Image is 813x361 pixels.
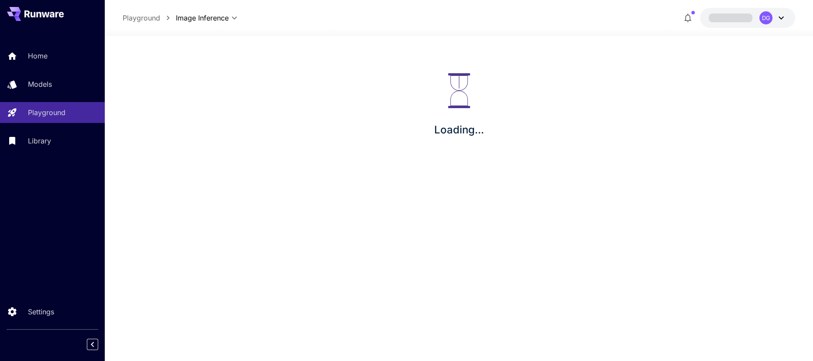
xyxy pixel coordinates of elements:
[759,11,772,24] div: DG
[28,136,51,146] p: Library
[93,337,105,352] div: Collapse sidebar
[176,13,229,23] span: Image Inference
[28,107,65,118] p: Playground
[123,13,160,23] a: Playground
[28,79,52,89] p: Models
[123,13,176,23] nav: breadcrumb
[700,8,795,28] button: DG
[28,307,54,317] p: Settings
[28,51,48,61] p: Home
[87,339,98,350] button: Collapse sidebar
[434,122,484,138] p: Loading...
